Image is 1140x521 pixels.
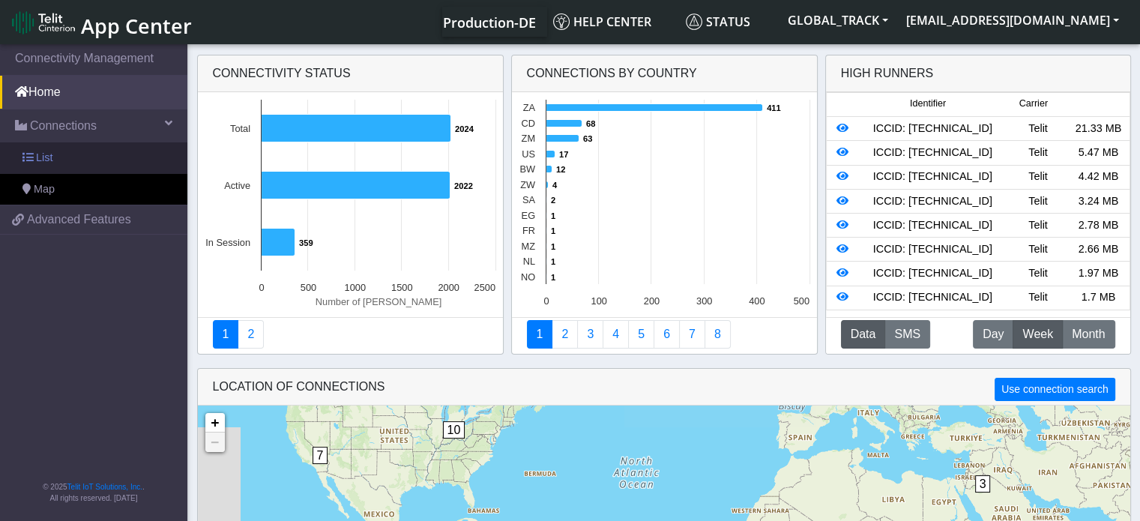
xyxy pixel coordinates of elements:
[910,97,946,111] span: Identifier
[27,211,131,229] span: Advanced Features
[857,217,1008,234] div: ICCID: [TECHNICAL_ID]
[983,325,1004,343] span: Day
[213,320,488,349] nav: Summary paging
[628,320,654,349] a: Usage by Carrier
[857,241,1008,258] div: ICCID: [TECHNICAL_ID]
[975,475,991,493] span: 3
[12,6,190,38] a: App Center
[205,433,225,452] a: Zoom out
[1022,325,1053,343] span: Week
[1068,169,1128,185] div: 4.42 MB
[521,210,535,221] text: EG
[1068,217,1128,234] div: 2.78 MB
[1008,217,1068,234] div: Telit
[443,421,465,439] span: 10
[793,295,809,307] text: 500
[1008,241,1068,258] div: Telit
[81,12,192,40] span: App Center
[34,181,55,198] span: Map
[205,413,225,433] a: Zoom in
[442,7,535,37] a: Your current platform instance
[857,193,1008,210] div: ICCID: [TECHNICAL_ID]
[30,117,97,135] span: Connections
[995,378,1115,401] button: Use connection search
[841,64,934,82] div: High Runners
[551,273,555,282] text: 1
[680,7,779,37] a: Status
[559,150,568,159] text: 17
[299,238,313,247] text: 359
[547,7,680,37] a: Help center
[897,7,1128,34] button: [EMAIL_ADDRESS][DOMAIN_NAME]
[551,196,555,205] text: 2
[36,150,52,166] span: List
[1008,145,1068,161] div: Telit
[1008,121,1068,137] div: Telit
[603,320,629,349] a: Connections By Carrier
[229,123,250,134] text: Total
[553,13,570,30] img: knowledge.svg
[857,121,1008,137] div: ICCID: [TECHNICAL_ID]
[522,148,535,160] text: US
[12,10,75,34] img: logo-telit-cinterion-gw-new.png
[522,256,534,267] text: NL
[686,13,750,30] span: Status
[1068,121,1128,137] div: 21.33 MB
[552,320,578,349] a: Carrier
[259,282,264,293] text: 0
[1008,169,1068,185] div: Telit
[686,13,702,30] img: status.svg
[521,241,535,252] text: MZ
[522,102,535,113] text: ZA
[315,296,441,307] text: Number of [PERSON_NAME]
[512,55,817,92] div: Connections By Country
[390,282,411,293] text: 1500
[238,320,264,349] a: Deployment status
[1062,320,1115,349] button: Month
[520,271,534,283] text: NO
[474,282,495,293] text: 2500
[67,483,142,491] a: Telit IoT Solutions, Inc.
[519,163,536,175] text: BW
[551,226,555,235] text: 1
[654,320,680,349] a: 14 Days Trend
[577,320,603,349] a: Usage per Country
[857,145,1008,161] div: ICCID: [TECHNICAL_ID]
[521,118,534,129] text: CD
[527,320,802,349] nav: Summary paging
[454,181,473,190] text: 2022
[313,447,328,464] span: 7
[1068,145,1128,161] div: 5.47 MB
[696,295,711,307] text: 300
[213,320,239,349] a: Connectivity status
[1019,97,1047,111] span: Carrier
[857,289,1008,306] div: ICCID: [TECHNICAL_ID]
[1008,289,1068,306] div: Telit
[520,179,536,190] text: ZW
[198,369,1130,406] div: LOCATION OF CONNECTIONS
[522,194,535,205] text: SA
[551,211,555,220] text: 1
[553,13,651,30] span: Help center
[583,134,592,143] text: 63
[643,295,659,307] text: 200
[551,257,555,266] text: 1
[521,133,534,144] text: ZM
[300,282,316,293] text: 500
[1068,241,1128,258] div: 2.66 MB
[884,320,930,349] button: SMS
[522,225,534,236] text: FR
[1068,193,1128,210] div: 3.24 MB
[1068,289,1128,306] div: 1.7 MB
[591,295,606,307] text: 100
[1008,265,1068,282] div: Telit
[455,124,474,133] text: 2024
[749,295,764,307] text: 400
[438,282,459,293] text: 2000
[344,282,365,293] text: 1000
[443,13,536,31] span: Production-DE
[1068,265,1128,282] div: 1.97 MB
[841,320,886,349] button: Data
[1072,325,1105,343] span: Month
[973,320,1013,349] button: Day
